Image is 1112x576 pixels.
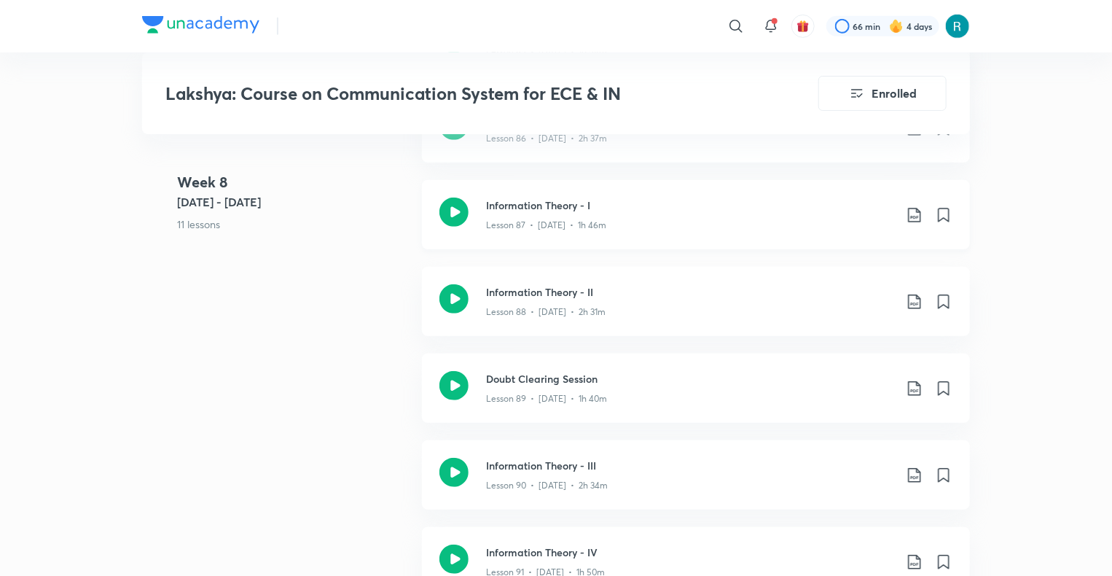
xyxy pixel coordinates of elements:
[486,284,894,300] h3: Information Theory - II
[818,76,947,111] button: Enrolled
[142,16,259,34] img: Company Logo
[142,16,259,37] a: Company Logo
[486,371,894,386] h3: Doubt Clearing Session
[889,19,904,34] img: streak
[486,305,606,319] p: Lesson 88 • [DATE] • 2h 31m
[422,180,970,267] a: Information Theory - ILesson 87 • [DATE] • 1h 46m
[486,458,894,473] h3: Information Theory - III
[422,440,970,527] a: Information Theory - IIILesson 90 • [DATE] • 2h 34m
[945,14,970,39] img: AaDeeTri
[796,20,810,33] img: avatar
[422,354,970,440] a: Doubt Clearing SessionLesson 89 • [DATE] • 1h 40m
[486,479,608,492] p: Lesson 90 • [DATE] • 2h 34m
[791,15,815,38] button: avatar
[486,219,606,232] p: Lesson 87 • [DATE] • 1h 46m
[486,132,607,145] p: Lesson 86 • [DATE] • 2h 37m
[486,545,894,560] h3: Information Theory - IV
[422,93,970,180] a: Noise in Analog Communication - VILesson 86 • [DATE] • 2h 37m
[486,392,607,405] p: Lesson 89 • [DATE] • 1h 40m
[177,217,410,232] p: 11 lessons
[422,267,970,354] a: Information Theory - IILesson 88 • [DATE] • 2h 31m
[165,83,736,104] h3: Lakshya: Course on Communication System for ECE & IN
[177,193,410,211] h5: [DATE] - [DATE]
[177,171,410,193] h4: Week 8
[486,198,894,213] h3: Information Theory - I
